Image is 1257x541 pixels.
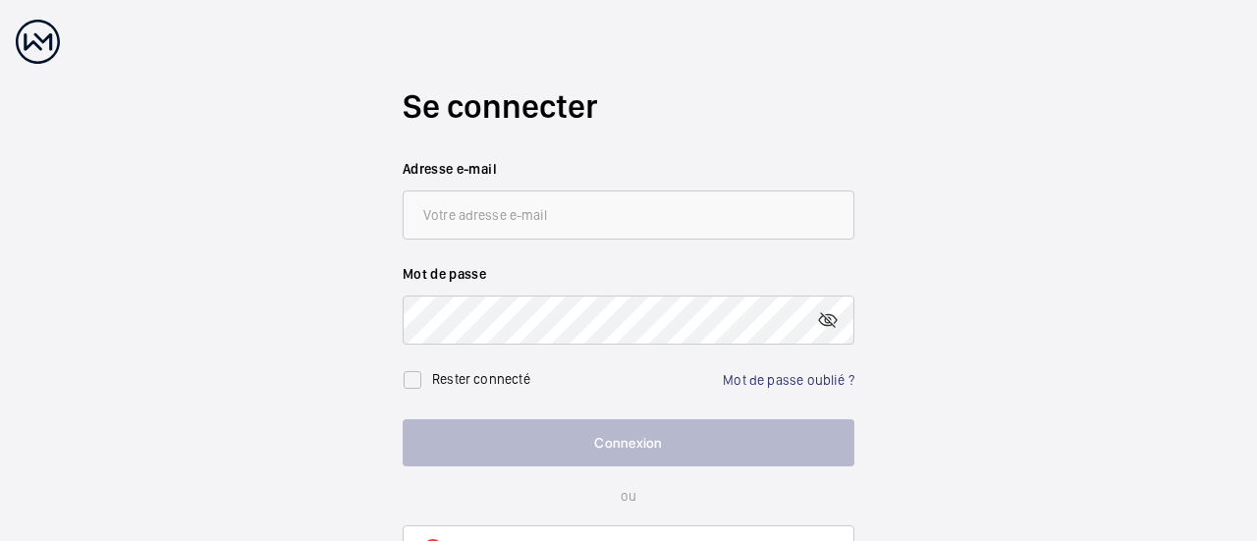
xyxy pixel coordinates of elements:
a: Mot de passe oublié ? [723,372,854,388]
label: Mot de passe [403,264,854,284]
label: Rester connecté [432,371,530,387]
button: Connexion [403,419,854,466]
input: Votre adresse e-mail [403,190,854,240]
label: Adresse e-mail [403,159,854,179]
h2: Se connecter [403,83,854,130]
p: ou [403,486,854,506]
